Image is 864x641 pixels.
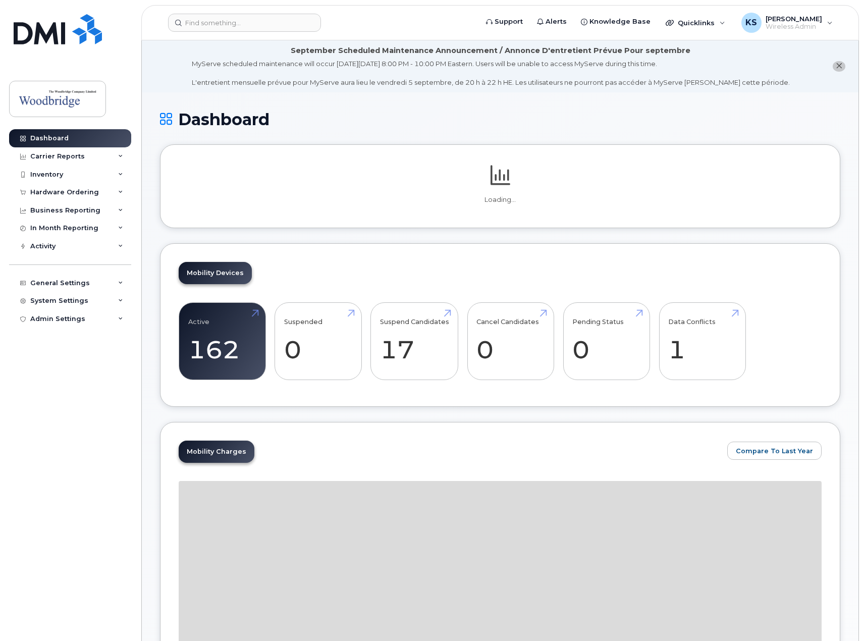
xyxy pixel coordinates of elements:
[284,308,352,375] a: Suspended 0
[192,59,790,87] div: MyServe scheduled maintenance will occur [DATE][DATE] 8:00 PM - 10:00 PM Eastern. Users will be u...
[188,308,256,375] a: Active 162
[668,308,736,375] a: Data Conflicts 1
[160,111,840,128] h1: Dashboard
[727,442,822,460] button: Compare To Last Year
[476,308,545,375] a: Cancel Candidates 0
[572,308,640,375] a: Pending Status 0
[179,441,254,463] a: Mobility Charges
[833,61,845,72] button: close notification
[291,45,690,56] div: September Scheduled Maintenance Announcement / Annonce D'entretient Prévue Pour septembre
[736,446,813,456] span: Compare To Last Year
[179,195,822,204] p: Loading...
[179,262,252,284] a: Mobility Devices
[380,308,449,375] a: Suspend Candidates 17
